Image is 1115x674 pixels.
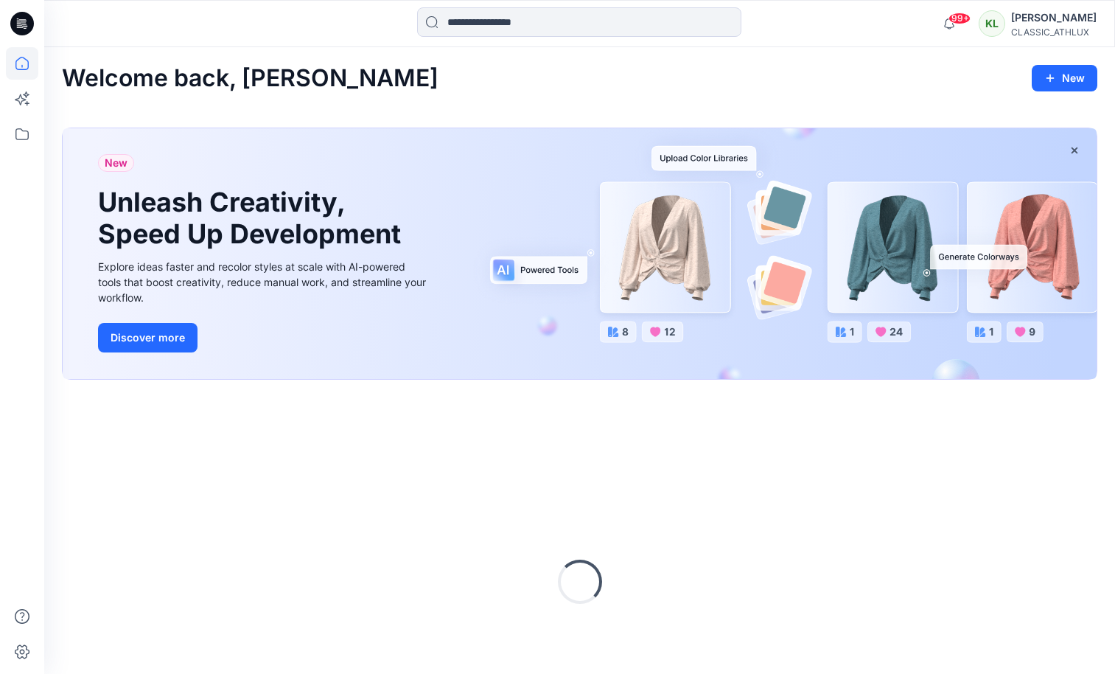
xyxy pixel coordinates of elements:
div: CLASSIC_ATHLUX [1011,27,1097,38]
div: [PERSON_NAME] [1011,9,1097,27]
h2: Welcome back, [PERSON_NAME] [62,65,438,92]
button: Discover more [98,323,198,352]
span: 99+ [948,13,971,24]
a: Discover more [98,323,430,352]
span: New [105,154,127,172]
button: New [1032,65,1097,91]
div: KL [979,10,1005,37]
div: Explore ideas faster and recolor styles at scale with AI-powered tools that boost creativity, red... [98,259,430,305]
h1: Unleash Creativity, Speed Up Development [98,187,408,250]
